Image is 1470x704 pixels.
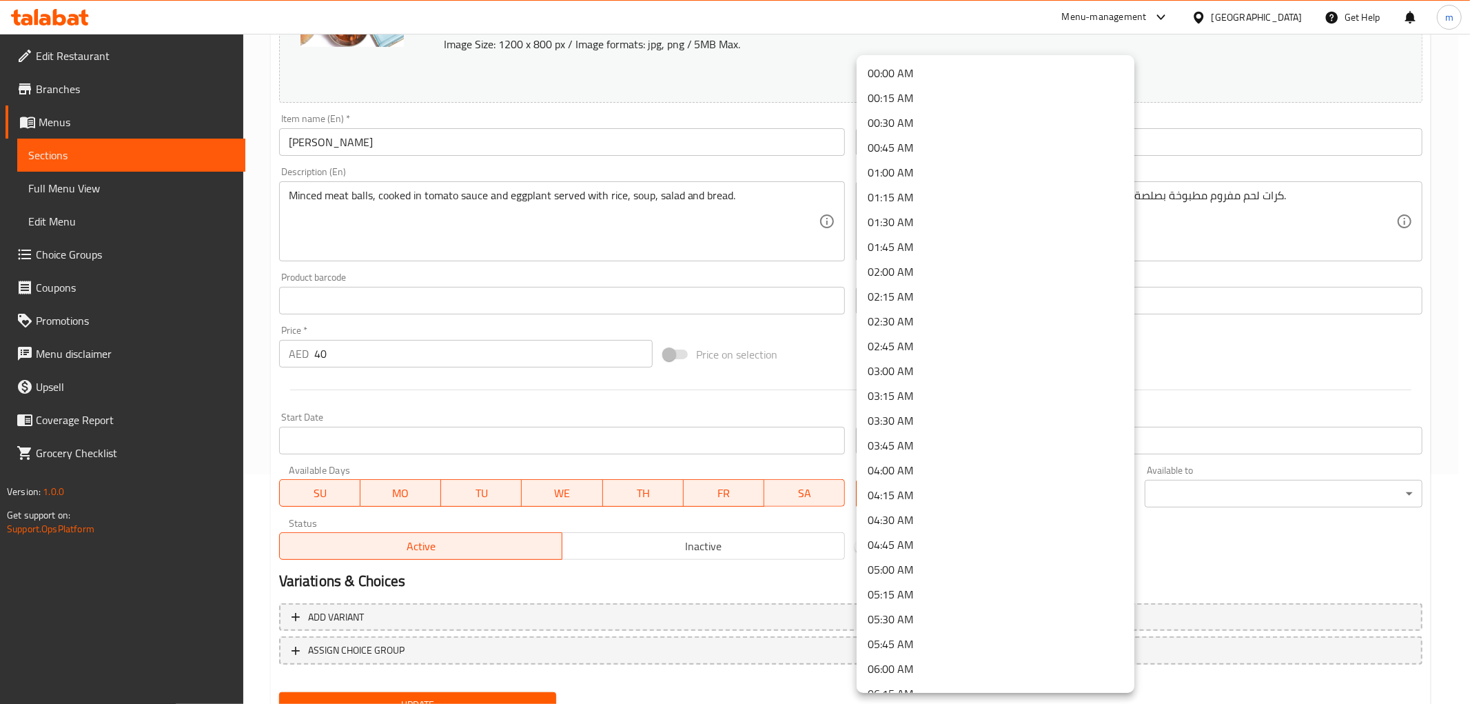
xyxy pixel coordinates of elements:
li: 01:15 AM [857,185,1134,210]
li: 03:45 AM [857,433,1134,458]
li: 04:30 AM [857,507,1134,532]
li: 00:15 AM [857,86,1134,110]
li: 01:45 AM [857,234,1134,259]
li: 01:30 AM [857,210,1134,234]
li: 02:45 AM [857,334,1134,359]
li: 01:00 AM [857,160,1134,185]
li: 02:00 AM [857,259,1134,284]
li: 00:45 AM [857,135,1134,160]
li: 03:00 AM [857,359,1134,383]
li: 05:15 AM [857,582,1134,607]
li: 06:00 AM [857,656,1134,681]
li: 04:00 AM [857,458,1134,483]
li: 02:15 AM [857,284,1134,309]
li: 05:00 AM [857,557,1134,582]
li: 04:15 AM [857,483,1134,507]
li: 00:00 AM [857,61,1134,86]
li: 02:30 AM [857,309,1134,334]
li: 04:45 AM [857,532,1134,557]
li: 03:30 AM [857,408,1134,433]
li: 03:15 AM [857,383,1134,408]
li: 05:30 AM [857,607,1134,632]
li: 00:30 AM [857,110,1134,135]
li: 05:45 AM [857,632,1134,656]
